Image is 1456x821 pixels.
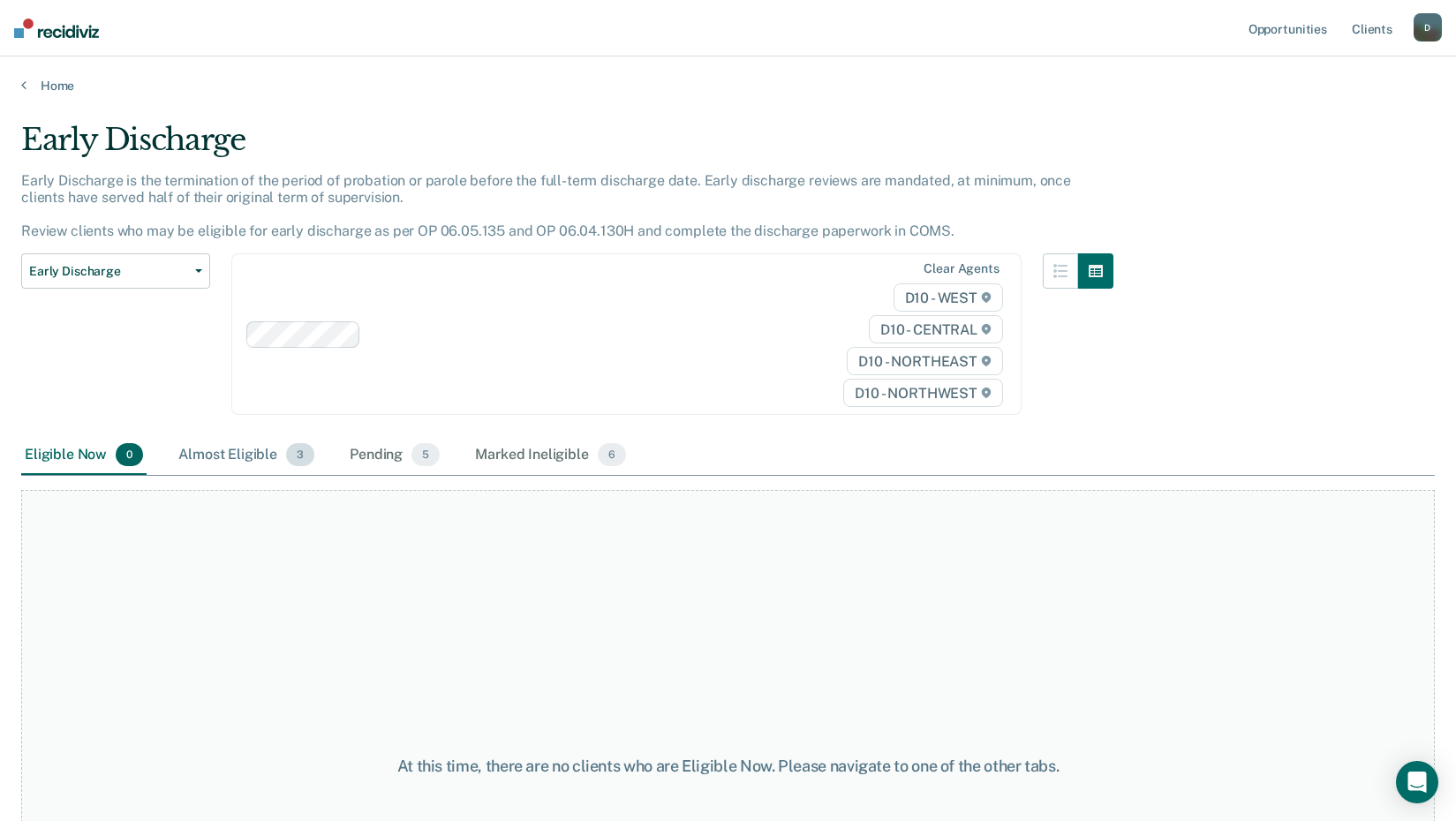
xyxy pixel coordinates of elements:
[14,19,99,38] img: Recidiviz
[411,443,440,466] span: 5
[21,253,210,289] button: Early Discharge
[29,264,188,279] span: Early Discharge
[1396,761,1438,803] div: Open Intercom Messenger
[346,436,443,475] div: Pending5
[21,78,1435,94] a: Home
[847,347,1002,375] span: D10 - NORTHEAST
[843,379,1002,407] span: D10 - NORTHWEST
[286,443,314,466] span: 3
[21,436,147,475] div: Eligible Now0
[869,315,1003,343] span: D10 - CENTRAL
[375,757,1082,776] div: At this time, there are no clients who are Eligible Now. Please navigate to one of the other tabs.
[21,122,1113,172] div: Early Discharge
[21,172,1071,240] p: Early Discharge is the termination of the period of probation or parole before the full-term disc...
[1414,13,1442,41] button: D
[894,283,1003,312] span: D10 - WEST
[924,261,999,276] div: Clear agents
[116,443,143,466] span: 0
[598,443,626,466] span: 6
[472,436,630,475] div: Marked Ineligible6
[175,436,318,475] div: Almost Eligible3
